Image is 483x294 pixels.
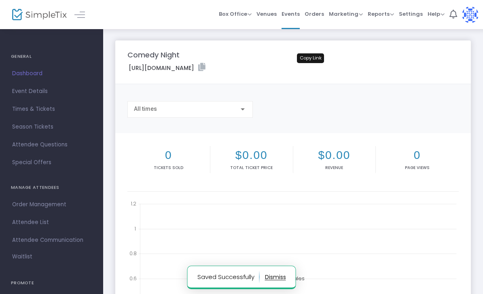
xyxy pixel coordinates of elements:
[377,165,457,171] p: Page Views
[428,10,445,18] span: Help
[129,63,205,72] label: [URL][DOMAIN_NAME]
[129,165,208,171] p: Tickets sold
[305,4,324,24] span: Orders
[329,10,363,18] span: Marketing
[377,148,457,162] h2: 0
[256,4,277,24] span: Venues
[134,106,157,112] span: All times
[129,148,208,162] h2: 0
[12,104,91,114] span: Times & Tickets
[282,4,300,24] span: Events
[297,53,324,63] div: Copy Link
[11,49,92,65] h4: GENERAL
[12,140,91,150] span: Attendee Questions
[212,148,291,162] h2: $0.00
[212,165,291,171] p: Total Ticket Price
[12,122,91,132] span: Season Tickets
[399,4,423,24] span: Settings
[219,10,252,18] span: Box Office
[11,180,92,196] h4: MANAGE ATTENDEES
[12,157,91,168] span: Special Offers
[368,10,394,18] span: Reports
[265,271,286,283] button: dismiss
[295,148,374,162] h2: $0.00
[12,253,32,261] span: Waitlist
[197,271,260,283] p: Saved Successfully
[295,165,374,171] p: Revenue
[12,68,91,79] span: Dashboard
[127,49,180,60] m-panel-title: Comedy Night
[12,235,91,245] span: Attendee Communication
[12,86,91,97] span: Event Details
[11,275,92,291] h4: PROMOTE
[12,199,91,210] span: Order Management
[12,217,91,228] span: Attendee List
